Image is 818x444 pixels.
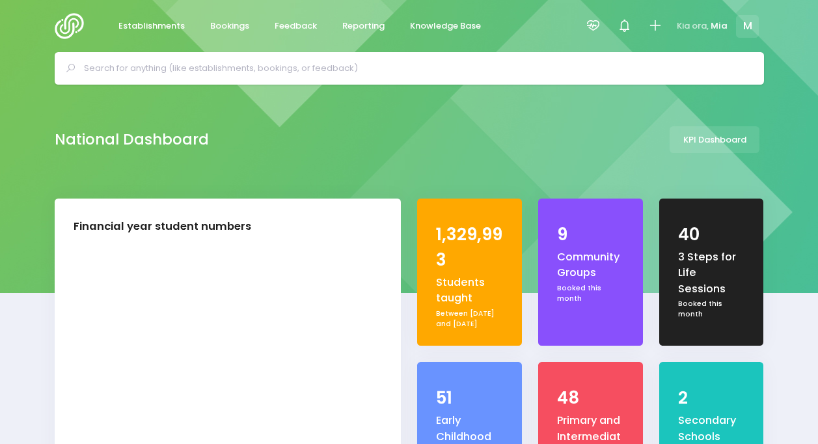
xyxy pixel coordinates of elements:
[557,222,623,247] div: 9
[736,15,759,38] span: M
[55,131,209,148] h2: National Dashboard
[410,20,481,33] span: Knowledge Base
[84,59,746,78] input: Search for anything (like establishments, bookings, or feedback)
[678,299,744,319] div: Booked this month
[55,13,92,39] img: Logo
[108,14,196,39] a: Establishments
[678,222,744,247] div: 40
[342,20,385,33] span: Reporting
[670,126,759,153] a: KPI Dashboard
[332,14,396,39] a: Reporting
[711,20,728,33] span: Mia
[436,222,502,273] div: 1,329,993
[275,20,317,33] span: Feedback
[436,275,502,307] div: Students taught
[678,385,744,411] div: 2
[210,20,249,33] span: Bookings
[264,14,328,39] a: Feedback
[557,283,623,303] div: Booked this month
[677,20,709,33] span: Kia ora,
[436,385,502,411] div: 51
[557,249,623,281] div: Community Groups
[678,249,744,297] div: 3 Steps for Life Sessions
[118,20,185,33] span: Establishments
[436,309,502,329] div: Between [DATE] and [DATE]
[74,219,251,235] div: Financial year student numbers
[557,385,623,411] div: 48
[400,14,492,39] a: Knowledge Base
[200,14,260,39] a: Bookings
